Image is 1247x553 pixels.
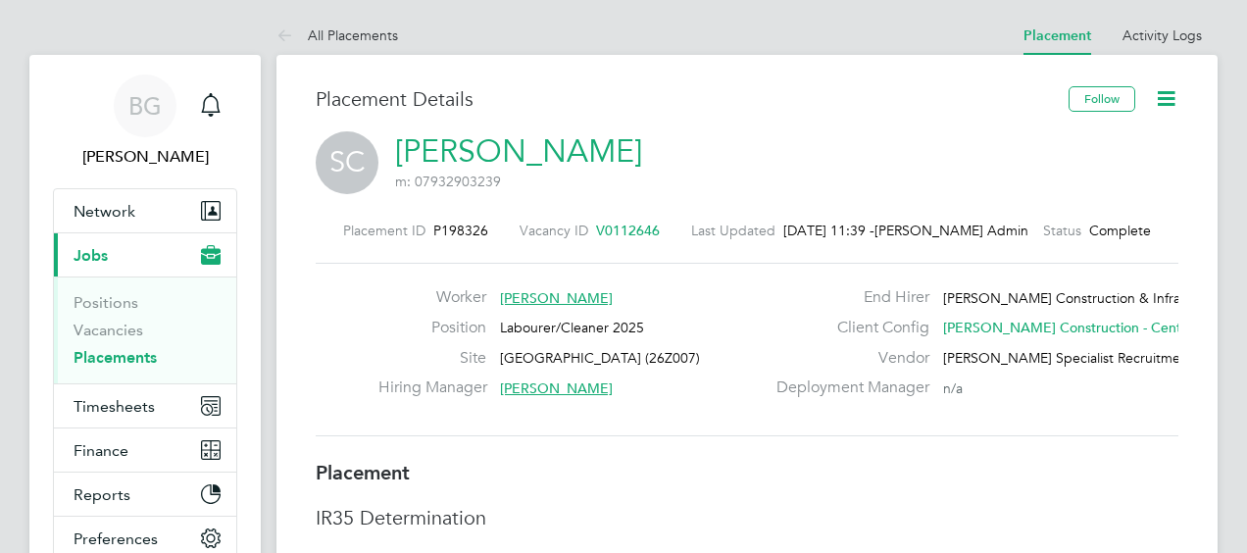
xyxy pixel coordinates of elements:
[395,173,501,190] span: m: 07932903239
[74,202,135,221] span: Network
[378,287,486,308] label: Worker
[343,222,425,239] label: Placement ID
[1122,26,1202,44] a: Activity Logs
[74,529,158,548] span: Preferences
[53,75,237,169] a: BG[PERSON_NAME]
[1089,222,1151,239] span: Complete
[765,348,929,369] label: Vendor
[74,246,108,265] span: Jobs
[54,276,236,383] div: Jobs
[943,289,1205,307] span: [PERSON_NAME] Construction & Infrast…
[943,349,1243,367] span: [PERSON_NAME] Specialist Recruitment Limited
[74,321,143,339] a: Vacancies
[1023,27,1091,44] a: Placement
[74,397,155,416] span: Timesheets
[765,287,929,308] label: End Hirer
[943,379,963,397] span: n/a
[765,318,929,338] label: Client Config
[276,26,398,44] a: All Placements
[128,93,162,119] span: BG
[54,428,236,472] button: Finance
[596,222,660,239] span: V0112646
[53,145,237,169] span: Bradley George
[520,222,588,239] label: Vacancy ID
[500,349,700,367] span: [GEOGRAPHIC_DATA] (26Z007)
[316,461,410,484] b: Placement
[74,441,128,460] span: Finance
[874,222,1012,239] span: [PERSON_NAME] Admin
[54,384,236,427] button: Timesheets
[500,379,613,397] span: [PERSON_NAME]
[74,293,138,312] a: Positions
[74,485,130,504] span: Reports
[316,505,1178,530] h3: IR35 Determination
[433,222,488,239] span: P198326
[378,377,486,398] label: Hiring Manager
[74,348,157,367] a: Placements
[500,289,613,307] span: [PERSON_NAME]
[691,222,775,239] label: Last Updated
[943,319,1196,336] span: [PERSON_NAME] Construction - Central
[378,318,486,338] label: Position
[395,132,642,171] a: [PERSON_NAME]
[783,222,874,239] span: [DATE] 11:39 -
[1043,222,1081,239] label: Status
[54,233,236,276] button: Jobs
[316,131,378,194] span: SC
[500,319,644,336] span: Labourer/Cleaner 2025
[54,473,236,516] button: Reports
[54,189,236,232] button: Network
[765,377,929,398] label: Deployment Manager
[1069,86,1135,112] button: Follow
[378,348,486,369] label: Site
[316,86,1054,112] h3: Placement Details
